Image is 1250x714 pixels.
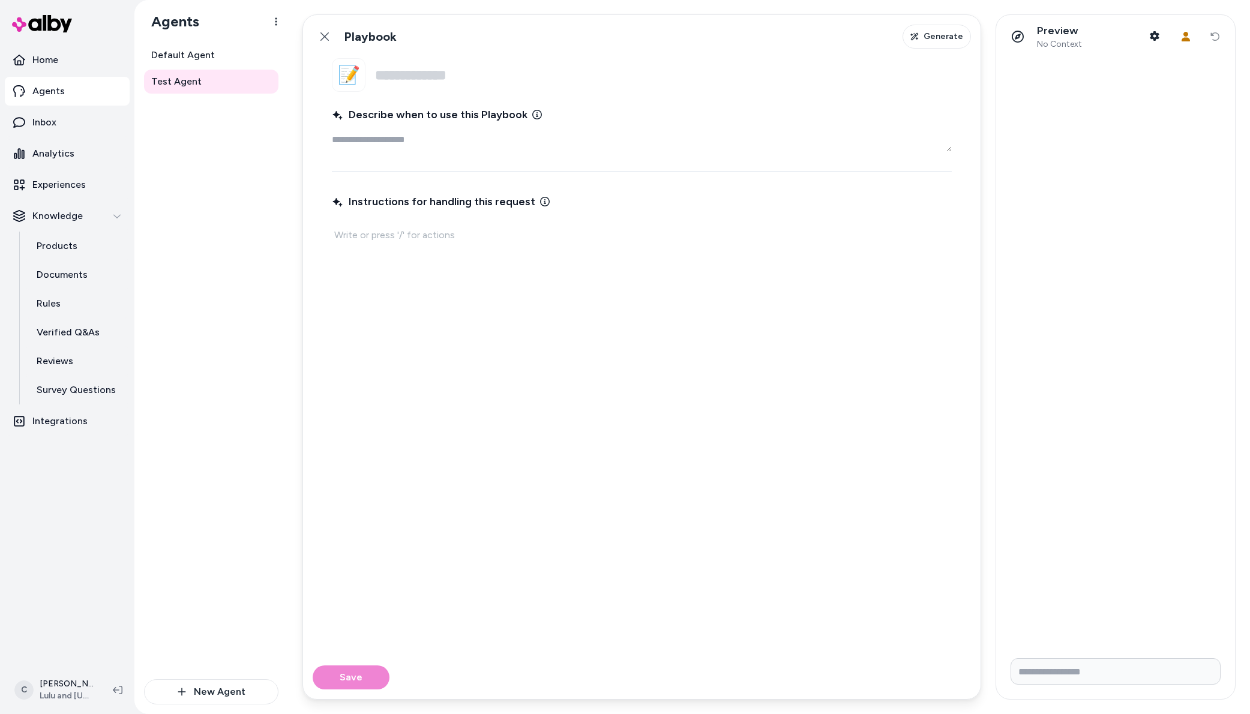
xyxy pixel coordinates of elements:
[5,202,130,230] button: Knowledge
[40,690,94,702] span: Lulu and [US_STATE]
[144,43,278,67] a: Default Agent
[5,46,130,74] a: Home
[5,77,130,106] a: Agents
[332,58,365,92] button: 📝
[142,13,199,31] h1: Agents
[32,146,74,161] p: Analytics
[25,347,130,376] a: Reviews
[332,106,527,123] span: Describe when to use this Playbook
[5,407,130,436] a: Integrations
[32,115,56,130] p: Inbox
[37,383,116,397] p: Survey Questions
[25,376,130,404] a: Survey Questions
[151,48,215,62] span: Default Agent
[924,31,963,43] span: Generate
[32,414,88,428] p: Integrations
[5,139,130,168] a: Analytics
[5,170,130,199] a: Experiences
[25,289,130,318] a: Rules
[903,25,971,49] button: Generate
[144,679,278,704] button: New Agent
[32,84,65,98] p: Agents
[1037,39,1082,50] span: No Context
[151,74,202,89] span: Test Agent
[32,209,83,223] p: Knowledge
[37,354,73,368] p: Reviews
[1037,24,1082,38] p: Preview
[332,193,535,210] span: Instructions for handling this request
[1011,658,1221,685] input: Write your prompt here
[37,296,61,311] p: Rules
[344,29,397,44] h1: Playbook
[7,671,103,709] button: C[PERSON_NAME]Lulu and [US_STATE]
[25,318,130,347] a: Verified Q&As
[37,268,88,282] p: Documents
[12,15,72,32] img: alby Logo
[25,260,130,289] a: Documents
[37,239,77,253] p: Products
[14,680,34,700] span: C
[32,178,86,192] p: Experiences
[40,678,94,690] p: [PERSON_NAME]
[144,70,278,94] a: Test Agent
[37,325,100,340] p: Verified Q&As
[5,108,130,137] a: Inbox
[25,232,130,260] a: Products
[32,53,58,67] p: Home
